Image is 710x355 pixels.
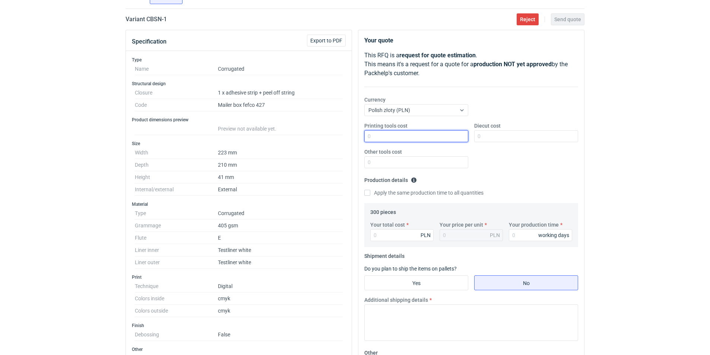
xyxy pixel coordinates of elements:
span: Polish złoty (PLN) [368,107,410,113]
label: Additional shipping details [364,296,428,304]
dt: Type [135,207,218,220]
input: 0 [509,229,572,241]
label: Diecut cost [474,122,501,129]
strong: production NOT yet approved [473,61,552,68]
label: Printing tools cost [364,122,408,129]
h3: Structural design [132,81,346,87]
div: PLN [421,231,431,239]
input: 0 [370,229,434,241]
span: Export to PDF [310,38,342,43]
h3: Finish [132,323,346,329]
dt: Debossing [135,329,218,341]
div: working days [538,231,569,239]
dd: Testliner white [218,256,343,269]
button: Export to PDF [307,35,346,47]
dd: cmyk [218,305,343,317]
h3: Material [132,201,346,207]
dt: Liner inner [135,244,218,256]
h3: Type [132,57,346,63]
div: PLN [490,231,500,239]
dd: 223 mm [218,147,343,159]
dt: Depth [135,159,218,171]
h3: Other [132,346,346,352]
input: 0 [364,130,468,142]
label: Other tools cost [364,148,402,156]
button: Send quote [551,13,584,25]
dt: Width [135,147,218,159]
dt: Internal/external [135,183,218,196]
legend: 300 pieces [370,206,396,215]
dd: 210 mm [218,159,343,171]
dd: Corrugated [218,207,343,220]
label: No [474,275,578,290]
h3: Print [132,274,346,280]
input: 0 [474,130,578,142]
dd: E [218,232,343,244]
dt: Technique [135,280,218,292]
dt: Grammage [135,220,218,232]
dd: cmyk [218,292,343,305]
dt: Closure [135,87,218,99]
dt: Flute [135,232,218,244]
dd: 405 gsm [218,220,343,232]
input: 0 [364,156,468,168]
label: Your total cost [370,221,405,228]
label: Yes [364,275,468,290]
label: Your price per unit [440,221,483,228]
h3: Product dimensions preview [132,117,346,123]
span: Reject [520,17,535,22]
dd: 41 mm [218,171,343,183]
label: Currency [364,96,386,103]
dt: Code [135,99,218,111]
dt: Colors outside [135,305,218,317]
dd: Testliner white [218,244,343,256]
legend: Production details [364,174,417,183]
dt: Liner outer [135,256,218,269]
strong: request for quote estimation [399,52,476,59]
dd: 1 x adhesive strip + peel off string [218,87,343,99]
dd: Digital [218,280,343,292]
h2: Variant CBSN - 1 [126,15,167,24]
legend: Shipment details [364,250,405,259]
strong: Your quote [364,37,393,44]
dd: False [218,329,343,341]
dt: Name [135,63,218,75]
dt: Colors inside [135,292,218,305]
span: Preview not available yet. [218,126,276,132]
button: Specification [132,33,167,51]
dd: Corrugated [218,63,343,75]
p: This RFQ is a . This means it's a request for a quote for a by the Packhelp's customer. [364,51,578,78]
label: Apply the same production time to all quantities [364,189,484,196]
dd: External [218,183,343,196]
label: Do you plan to ship the items on pallets? [364,266,457,272]
button: Reject [517,13,539,25]
dd: Mailer box fefco 427 [218,99,343,111]
dt: Height [135,171,218,183]
span: Send quote [554,17,581,22]
h3: Size [132,141,346,147]
label: Your production time [509,221,559,228]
